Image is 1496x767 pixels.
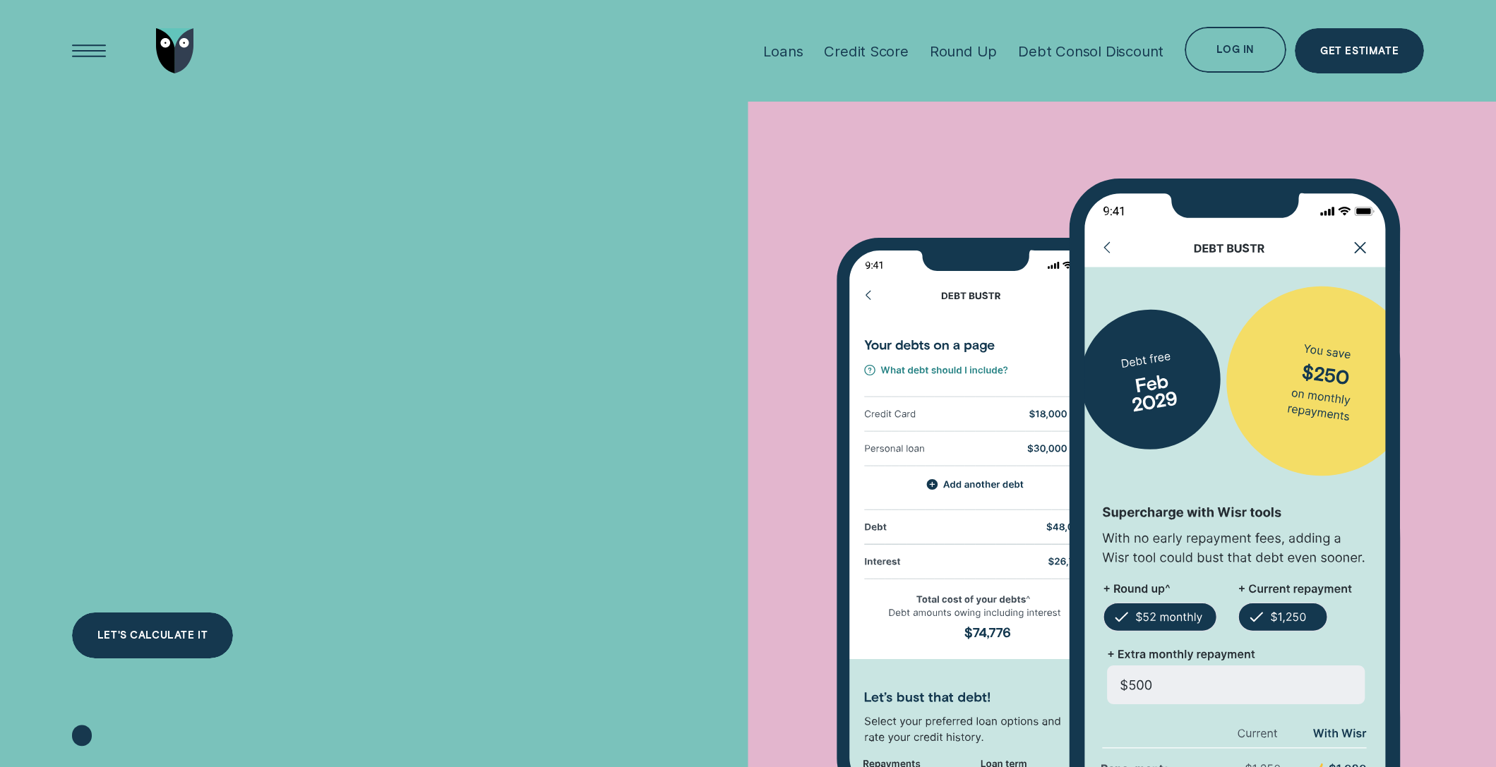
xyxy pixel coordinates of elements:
[156,28,194,74] img: Wisr
[66,28,112,74] button: Open Menu
[72,612,233,658] a: LET'S CALCULATE IT
[1295,28,1424,74] a: Get Estimate
[824,42,909,60] div: Credit Score
[930,42,997,60] div: Round Up
[1185,27,1286,73] button: Log in
[72,195,634,407] h4: A BETTER WAY TO SAY GOODBYE TO DEBT
[1018,42,1163,60] div: Debt Consol Discount
[763,42,803,60] div: Loans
